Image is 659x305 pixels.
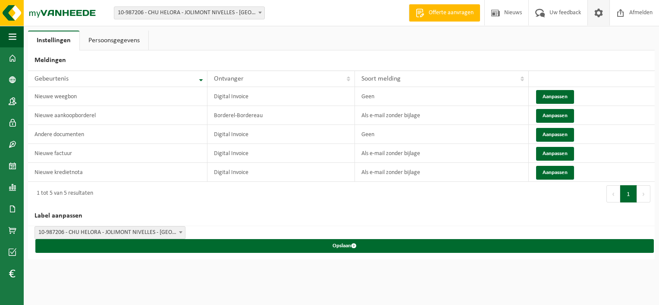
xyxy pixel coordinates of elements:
td: Geen [355,125,529,144]
td: Digital Invoice [207,144,355,163]
td: Andere documenten [28,125,207,144]
span: 10-987206 - CHU HELORA - JOLIMONT NIVELLES - NIVELLES [35,226,185,239]
td: Digital Invoice [207,125,355,144]
td: Als e-mail zonder bijlage [355,163,529,182]
span: Gebeurtenis [35,75,69,82]
td: Digital Invoice [207,163,355,182]
span: 10-987206 - CHU HELORA - JOLIMONT NIVELLES - NIVELLES [35,227,185,239]
td: Digital Invoice [207,87,355,106]
a: Instellingen [28,31,79,50]
td: Nieuwe kredietnota [28,163,207,182]
span: Soort melding [361,75,401,82]
span: 10-987206 - CHU HELORA - JOLIMONT NIVELLES - NIVELLES [114,7,264,19]
button: Previous [606,185,620,202]
span: 10-987206 - CHU HELORA - JOLIMONT NIVELLES - NIVELLES [114,6,265,19]
h2: Label aanpassen [28,206,655,226]
button: Aanpassen [536,166,574,180]
button: Aanpassen [536,128,574,142]
div: 1 tot 5 van 5 resultaten [32,186,93,202]
a: Persoonsgegevens [80,31,148,50]
span: Offerte aanvragen [427,9,476,17]
button: Aanpassen [536,147,574,161]
td: Borderel-Bordereau [207,106,355,125]
span: Ontvanger [214,75,244,82]
td: Nieuwe factuur [28,144,207,163]
td: Geen [355,87,529,106]
h2: Meldingen [28,50,655,71]
button: Aanpassen [536,90,574,104]
button: 1 [620,185,637,202]
button: Next [637,185,650,202]
td: Nieuwe aankoopborderel [28,106,207,125]
button: Opslaan [35,239,654,253]
td: Nieuwe weegbon [28,87,207,106]
a: Offerte aanvragen [409,4,480,22]
button: Aanpassen [536,109,574,123]
td: Als e-mail zonder bijlage [355,144,529,163]
td: Als e-mail zonder bijlage [355,106,529,125]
